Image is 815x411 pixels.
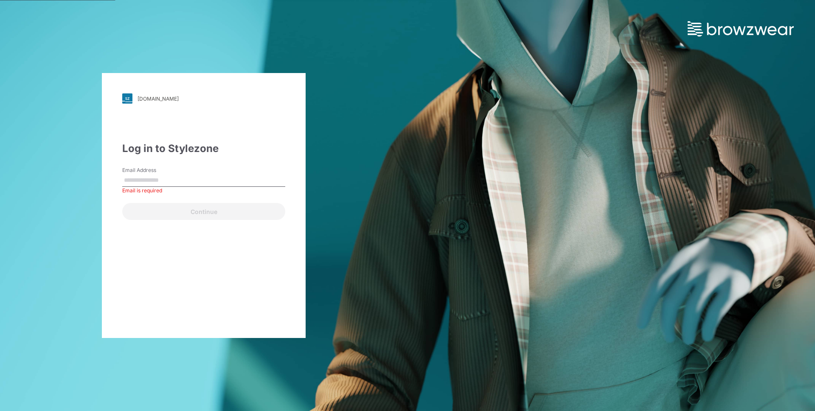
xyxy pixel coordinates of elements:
img: browzwear-logo.73288ffb.svg [688,21,794,37]
label: Email Address [122,166,182,174]
div: Email is required [122,187,285,194]
div: Log in to Stylezone [122,141,285,156]
div: [DOMAIN_NAME] [138,96,179,102]
a: [DOMAIN_NAME] [122,93,285,104]
img: svg+xml;base64,PHN2ZyB3aWR0aD0iMjgiIGhlaWdodD0iMjgiIHZpZXdCb3g9IjAgMCAyOCAyOCIgZmlsbD0ibm9uZSIgeG... [122,93,132,104]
